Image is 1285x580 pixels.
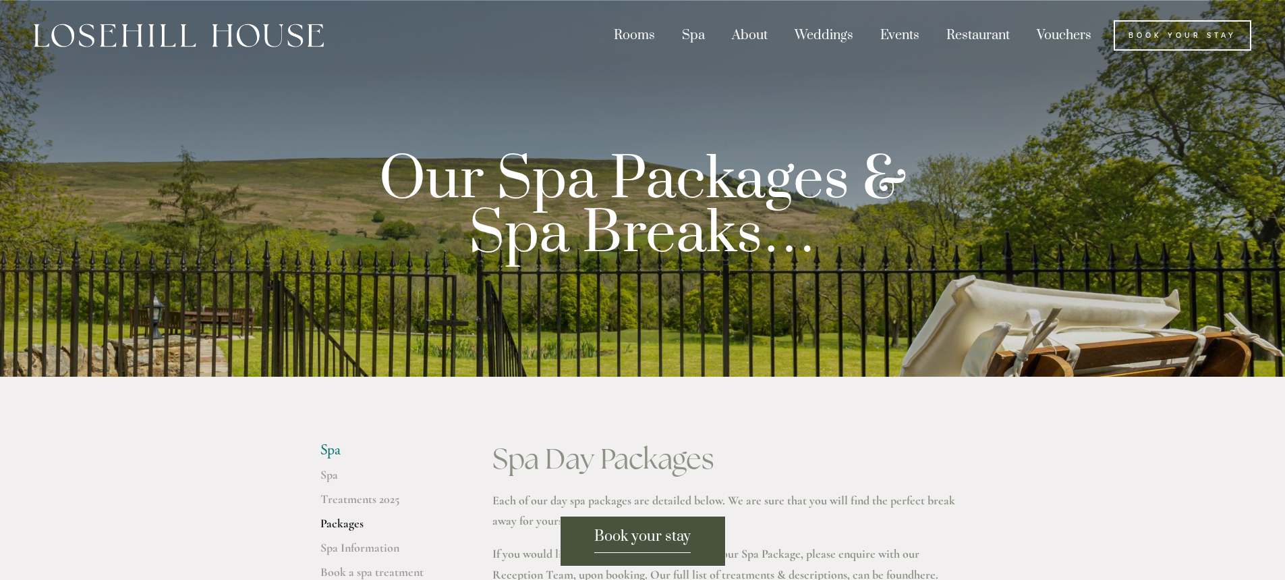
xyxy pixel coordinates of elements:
p: Each of our day spa packages are detailed below. We are sure that you will find the perfect break... [492,490,965,531]
img: Losehill House [34,24,324,47]
a: Book your stay [560,516,726,566]
div: Spa [670,20,717,51]
div: Weddings [782,20,865,51]
a: Vouchers [1025,20,1104,51]
p: Our Spa Packages & Spa Breaks… [342,153,944,261]
div: Restaurant [934,20,1022,51]
li: Spa [320,442,449,459]
div: Rooms [602,20,667,51]
div: Events [868,20,932,51]
div: About [720,20,780,51]
a: Treatments 2025 [320,492,449,516]
span: Book your stay [594,527,691,553]
h1: Spa Day Packages [492,442,965,475]
a: Spa [320,467,449,492]
a: Book Your Stay [1114,20,1251,51]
